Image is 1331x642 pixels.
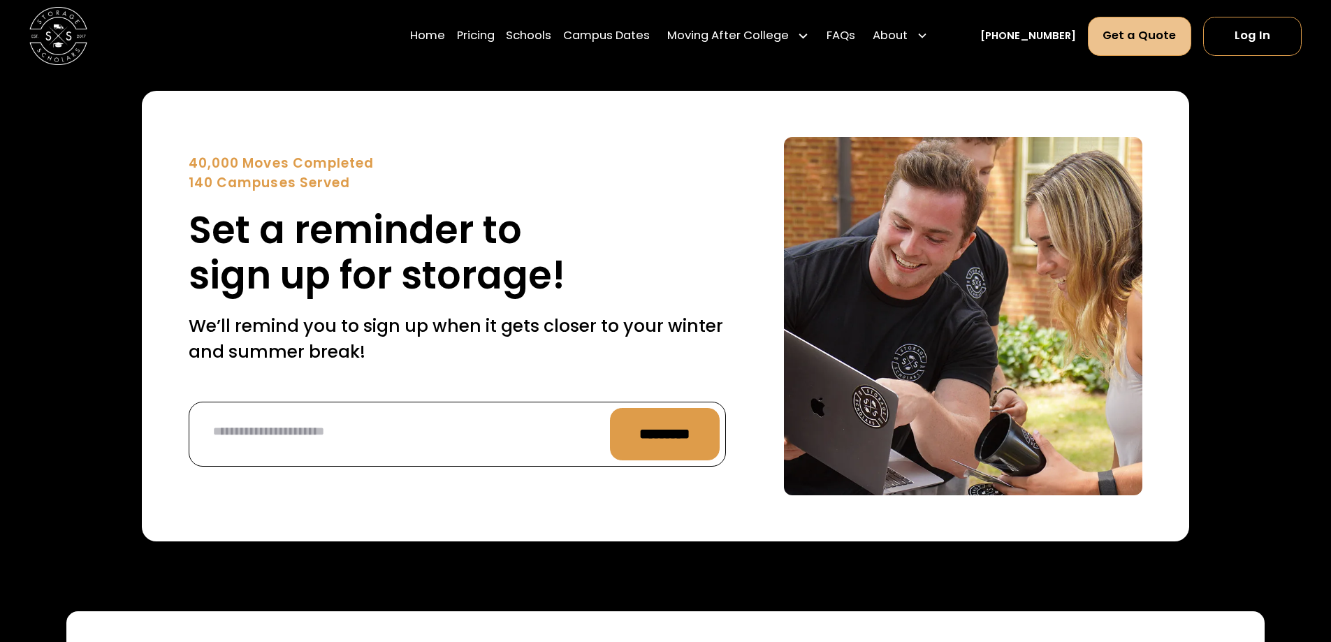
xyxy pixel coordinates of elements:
div: About [867,16,934,57]
a: Log In [1203,17,1302,56]
div: 40,000 Moves Completed [189,154,726,173]
img: Sign up for a text reminder. [784,137,1142,495]
p: We’ll remind you to sign up when it gets closer to your winter and summer break! [189,313,726,365]
a: Campus Dates [563,16,650,57]
form: Reminder Form [189,402,726,467]
div: 140 Campuses Served [189,173,726,193]
a: [PHONE_NUMBER] [980,29,1076,44]
h2: Set a reminder to sign up for storage! [189,207,726,298]
a: Pricing [457,16,495,57]
img: Storage Scholars main logo [29,7,87,65]
a: home [29,7,87,65]
a: Home [410,16,445,57]
a: Schools [506,16,551,57]
div: Moving After College [667,28,789,45]
a: FAQs [827,16,855,57]
a: Get a Quote [1088,17,1192,56]
div: About [873,28,908,45]
div: Moving After College [662,16,815,57]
